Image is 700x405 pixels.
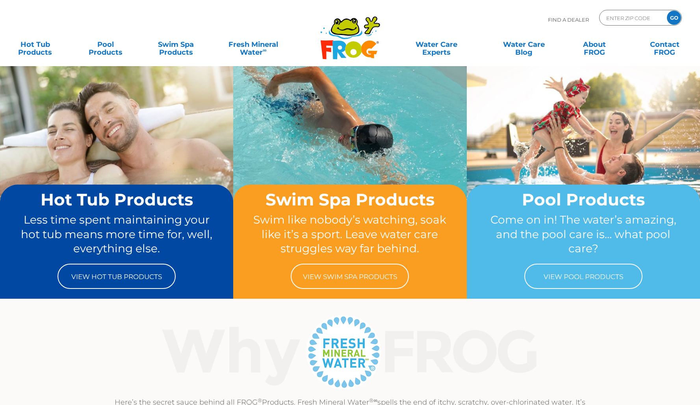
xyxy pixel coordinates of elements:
h2: Hot Tub Products [15,190,218,209]
a: Water CareExperts [392,37,481,52]
a: Water CareBlog [497,37,551,52]
img: home-banner-pool-short [467,66,700,240]
a: View Swim Spa Products [291,264,409,289]
a: AboutFROG [567,37,622,52]
input: GO [667,11,681,25]
a: ContactFROG [637,37,692,52]
a: PoolProducts [78,37,133,52]
p: Less time spent maintaining your hot tub means more time for, well, everything else. [15,213,218,256]
a: Swim SpaProducts [149,37,203,52]
p: Find A Dealer [548,10,589,30]
h2: Pool Products [482,190,685,209]
a: View Hot Tub Products [58,264,176,289]
p: Come on in! The water’s amazing, and the pool care is… what pool care? [482,213,685,256]
sup: ® [258,397,262,403]
sup: ∞ [263,47,267,53]
input: Zip Code Form [605,12,659,24]
a: View Pool Products [524,264,642,289]
p: Swim like nobody’s watching, soak like it’s a sport. Leave water care struggles way far behind. [248,213,451,256]
img: Why Frog [147,313,553,391]
sup: ®∞ [369,397,377,403]
h2: Swim Spa Products [248,190,451,209]
a: Hot TubProducts [8,37,63,52]
a: Fresh MineralWater∞ [219,37,288,52]
img: home-banner-swim-spa-short [233,66,466,240]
